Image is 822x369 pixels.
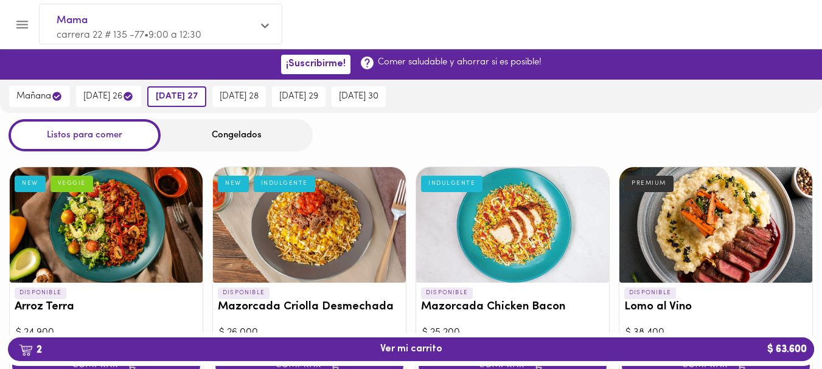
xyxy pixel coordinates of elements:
button: [DATE] 27 [147,86,206,107]
div: $ 25.200 [422,326,603,340]
b: 2 [12,342,49,357]
button: [DATE] 26 [76,86,141,107]
h3: Arroz Terra [15,301,198,314]
img: cart.png [19,344,33,356]
h3: Mazorcada Chicken Bacon [421,301,604,314]
div: Lomo al Vino [619,167,812,283]
h3: Mazorcada Criolla Desmechada [218,301,401,314]
div: NEW [15,176,46,191]
p: DISPONIBLE [624,288,676,298]
button: 2Ver mi carrito$ 63.600 [8,337,814,361]
button: ¡Suscribirme! [281,55,350,74]
div: NEW [218,176,249,191]
p: DISPONIBLE [421,288,473,298]
span: [DATE] 28 [220,91,259,102]
span: mañana [16,91,63,102]
span: [DATE] 27 [156,91,198,102]
button: [DATE] 28 [212,86,266,107]
div: Listos para comer [9,119,161,151]
span: [DATE] 30 [339,91,378,102]
div: Arroz Terra [10,167,203,283]
div: Congelados [161,119,313,151]
div: INDULGENTE [254,176,315,191]
div: VEGGIE [51,176,93,191]
h3: Lomo al Vino [624,301,807,314]
span: [DATE] 26 [83,91,134,102]
button: mañana [9,86,70,107]
p: Comer saludable y ahorrar si es posible! [378,56,542,69]
div: Mazorcada Chicken Bacon [416,167,609,283]
div: PREMIUM [624,176,674,191]
div: INDULGENTE [421,176,482,191]
b: $ 63.600 [760,337,814,361]
button: [DATE] 29 [272,86,326,107]
button: [DATE] 30 [332,86,386,107]
span: Mama [57,13,253,29]
p: DISPONIBLE [218,288,270,298]
div: $ 26.000 [219,326,400,340]
span: [DATE] 29 [279,91,318,102]
p: DISPONIBLE [15,288,66,298]
div: $ 24.900 [16,326,197,340]
span: carrera 22 # 135 -77 • 9:00 a 12:30 [57,30,201,40]
span: Ver mi carrito [380,343,442,355]
div: $ 38.400 [625,326,806,340]
span: ¡Suscribirme! [286,58,346,70]
button: Menu [7,10,37,40]
div: Mazorcada Criolla Desmechada [213,167,406,283]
